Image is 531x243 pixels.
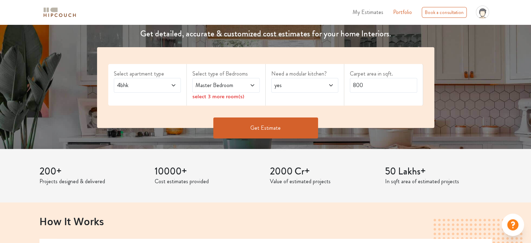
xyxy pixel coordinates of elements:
[385,166,492,178] h3: 50 Lakhs+
[385,177,492,186] p: In sqft area of estimated projects
[273,81,319,90] span: yes
[270,177,377,186] p: Value of estimated projects
[393,8,412,16] a: Portfolio
[213,117,318,138] button: Get Estimate
[39,166,146,178] h3: 200+
[270,166,377,178] h3: 2000 Cr+
[42,5,77,20] span: logo-horizontal.svg
[42,6,77,19] img: logo-horizontal.svg
[114,70,181,78] label: Select apartment type
[39,215,492,227] h2: How It Works
[353,8,383,16] span: My Estimates
[116,81,161,90] span: 4bhk
[93,29,438,39] h4: Get detailed, accurate & customized cost estimates for your home Interiors.
[350,78,417,93] input: Enter area sqft
[194,81,240,90] span: Master Bedroom
[155,166,261,178] h3: 10000+
[192,70,260,78] label: Select type of Bedrooms
[350,70,417,78] label: Carpet area in sqft.
[422,7,467,18] div: Book a consultation
[192,93,260,100] div: select 3 more room(s)
[155,177,261,186] p: Cost estimates provided
[39,177,146,186] p: Projects designed & delivered
[271,70,339,78] label: Need a modular kitchen?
